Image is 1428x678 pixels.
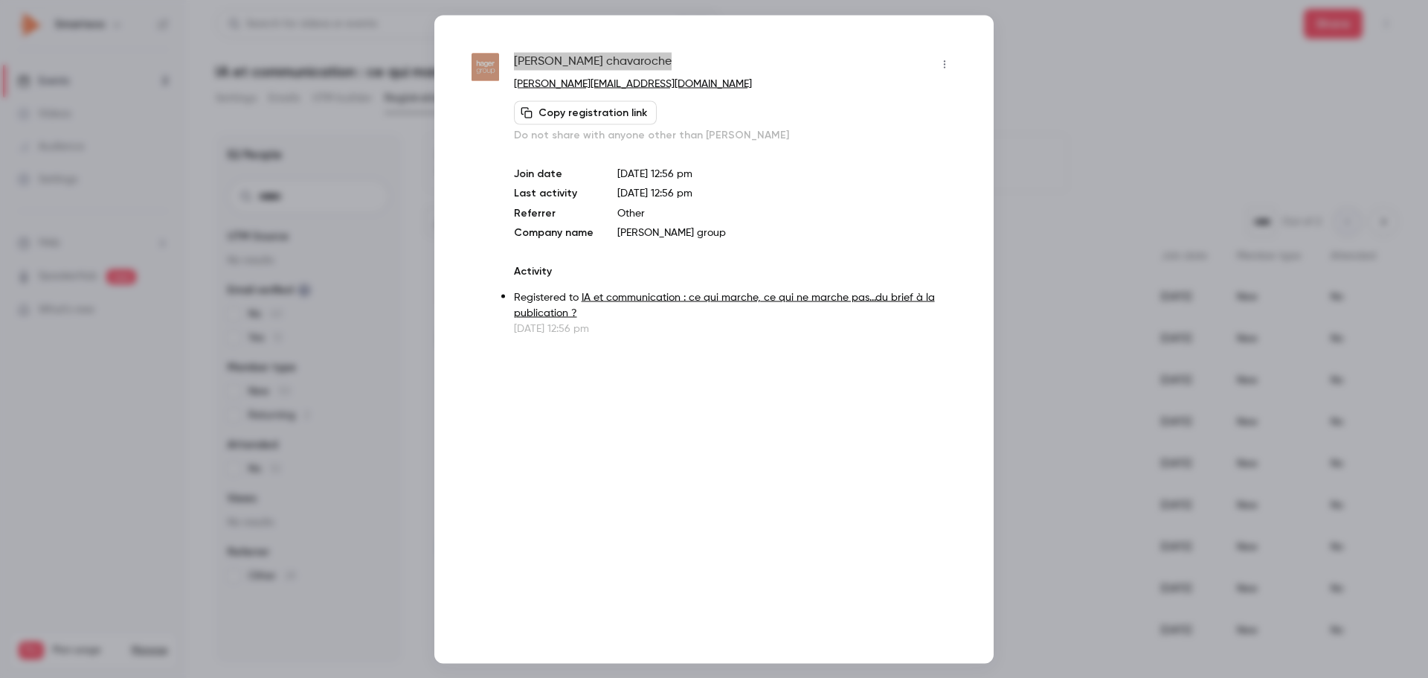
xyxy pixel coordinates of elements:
p: Activity [514,263,956,278]
p: Other [617,205,956,220]
p: Last activity [514,185,594,201]
button: Copy registration link [514,100,657,124]
p: Join date [514,166,594,181]
p: Do not share with anyone other than [PERSON_NAME] [514,127,956,142]
p: Company name [514,225,594,240]
span: [DATE] 12:56 pm [617,188,692,198]
a: IA et communication : ce qui marche, ce qui ne marche pas...du brief à la publication ? [514,292,935,318]
p: Registered to [514,290,956,321]
span: [PERSON_NAME] chavaroche [514,52,672,76]
p: [DATE] 12:56 pm [617,166,956,181]
p: Referrer [514,205,594,220]
p: [DATE] 12:56 pm [514,321,956,336]
p: [PERSON_NAME] group [617,225,956,240]
a: [PERSON_NAME][EMAIL_ADDRESS][DOMAIN_NAME] [514,78,752,89]
img: hagergroup.com [472,54,499,81]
